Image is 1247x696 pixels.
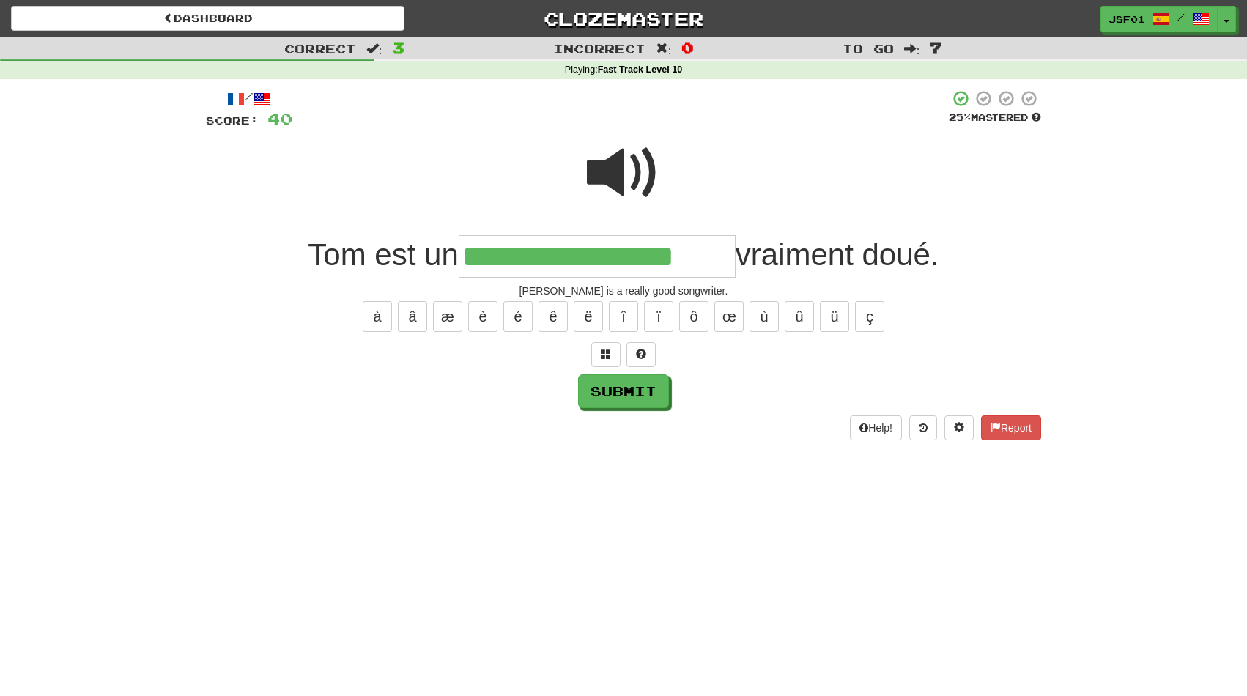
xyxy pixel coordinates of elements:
span: 0 [681,39,694,56]
button: Switch sentence to multiple choice alt+p [591,342,621,367]
button: ô [679,301,708,332]
button: Report [981,415,1041,440]
span: : [366,42,382,55]
button: Submit [578,374,669,408]
button: ë [574,301,603,332]
span: : [904,42,920,55]
button: â [398,301,427,332]
button: ü [820,301,849,332]
span: 7 [930,39,942,56]
span: Tom est un [308,237,458,272]
button: Help! [850,415,902,440]
button: à [363,301,392,332]
span: 40 [267,109,292,127]
button: ï [644,301,673,332]
div: Mastered [949,111,1041,125]
button: ê [539,301,568,332]
a: Clozemaster [426,6,820,32]
span: To go [843,41,894,56]
a: Dashboard [11,6,404,31]
button: î [609,301,638,332]
a: JSF01 / [1100,6,1218,32]
button: Round history (alt+y) [909,415,937,440]
span: Correct [284,41,356,56]
span: 25 % [949,111,971,123]
span: Score: [206,114,259,127]
button: œ [714,301,744,332]
span: / [1177,12,1185,22]
button: ç [855,301,884,332]
button: è [468,301,497,332]
button: Single letter hint - you only get 1 per sentence and score half the points! alt+h [626,342,656,367]
span: : [656,42,672,55]
button: ù [750,301,779,332]
button: û [785,301,814,332]
span: 3 [392,39,404,56]
div: [PERSON_NAME] is a really good songwriter. [206,284,1041,298]
div: / [206,89,292,108]
button: æ [433,301,462,332]
span: vraiment doué. [736,237,939,272]
strong: Fast Track Level 10 [598,64,683,75]
span: Incorrect [553,41,645,56]
button: é [503,301,533,332]
span: JSF01 [1109,12,1145,26]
